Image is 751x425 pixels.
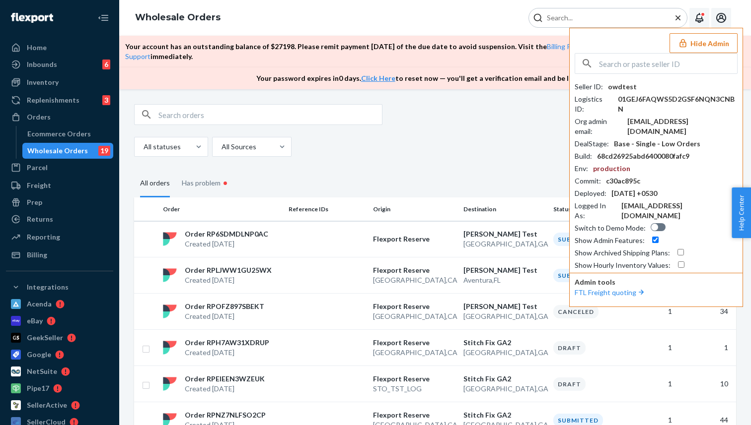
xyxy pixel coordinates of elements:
div: production [593,164,630,174]
a: Inbounds6 [6,57,113,72]
p: Created [DATE] [185,348,269,358]
p: Flexport Reserve [373,374,455,384]
a: Replenishments3 [6,92,113,108]
p: [GEOGRAPHIC_DATA] , GA [463,384,546,394]
p: Stitch Fix GA2 [463,338,546,348]
p: Stitch Fix GA2 [463,410,546,420]
div: Orders [27,112,51,122]
p: Flexport Reserve [373,265,455,275]
div: Submitted [553,269,603,282]
p: STO_TST_LOG [373,384,455,394]
div: Parcel [27,163,48,173]
a: Pipe17 [6,380,113,396]
img: flexport logo [163,377,177,391]
p: Order RPLJWW1GU25WX [185,265,272,275]
a: Ecommerce Orders [22,126,114,142]
div: Inventory [27,77,59,87]
a: NetSuite [6,364,113,379]
a: Inventory [6,74,113,90]
div: owdtest [608,82,637,92]
div: [EMAIL_ADDRESS][DOMAIN_NAME] [627,117,738,136]
p: Flexport Reserve [373,338,455,348]
a: Prep [6,194,113,210]
th: Order [159,197,285,221]
p: Order RPNZ7NLFSO2CP [185,410,266,420]
div: Pipe17 [27,383,49,393]
a: FTL Freight quoting [575,288,646,297]
button: Integrations [6,279,113,295]
p: Admin tools [575,277,738,287]
div: Billing [27,250,47,260]
p: [PERSON_NAME] Test [463,265,546,275]
a: Freight [6,178,113,193]
a: Wholesale Orders19 [22,143,114,159]
p: Your password expires in 0 days . to reset now — you'll get a verification email and be logged out. [256,73,604,83]
div: Deployed : [575,188,606,198]
div: Seller ID : [575,82,603,92]
p: [GEOGRAPHIC_DATA] , CA [373,275,455,285]
input: All statuses [143,142,144,152]
div: Has problem [182,169,230,197]
td: 10 [676,366,736,402]
a: Reporting [6,229,113,245]
a: Wholesale Orders [135,12,221,23]
div: Prep [27,197,42,207]
p: Flexport Reserve [373,410,455,420]
div: Submitted [553,233,603,246]
button: Close Navigation [93,8,113,28]
a: Click Here [361,74,395,82]
p: Stitch Fix GA2 [463,374,546,384]
button: Open account menu [711,8,731,28]
p: Flexport Reserve [373,302,455,311]
div: 19 [98,146,110,156]
div: Env : [575,164,588,174]
div: Integrations [27,282,69,292]
div: • [221,177,230,189]
div: Returns [27,214,53,224]
button: Help Center [732,187,751,238]
th: Status [549,197,634,221]
p: [PERSON_NAME] Test [463,229,546,239]
td: 34 [676,294,736,330]
td: 1 [676,330,736,366]
img: flexport logo [163,268,177,282]
div: Org admin email : [575,117,622,136]
a: Returns [6,211,113,227]
a: Billing [6,247,113,263]
a: Billing Page [547,42,583,51]
div: 6 [102,60,110,69]
div: Canceled [553,305,599,318]
button: Open notifications [689,8,709,28]
p: Order RPH7AW31XDRUP [185,338,269,348]
div: [EMAIL_ADDRESS][DOMAIN_NAME] [621,201,738,221]
td: 1 [634,366,676,402]
p: [GEOGRAPHIC_DATA] , GA [463,239,546,249]
p: Created [DATE] [185,384,265,394]
div: Home [27,43,47,53]
p: Order RPEIEEN3WZEUK [185,374,265,384]
div: NetSuite [27,366,57,376]
p: Order RPOFZ897SBEKT [185,302,264,311]
button: Close Search [673,13,683,23]
div: Replenishments [27,95,79,105]
div: Show Hourly Inventory Values : [575,260,671,270]
div: GeekSeller [27,333,63,343]
p: [GEOGRAPHIC_DATA] , GA [463,311,546,321]
a: GeekSeller [6,330,113,346]
p: Created [DATE] [185,239,268,249]
a: Google [6,347,113,363]
div: DealStage : [575,139,609,149]
div: Google [27,350,51,360]
div: Logged In As : [575,201,616,221]
div: c30ac895c [606,176,640,186]
p: Order RP6SDMDLNP0AC [185,229,268,239]
div: Acenda [27,299,52,309]
div: Inbounds [27,60,57,69]
p: Your account has an outstanding balance of $ 27198 . Please remit payment [DATE] of the due date ... [125,42,735,61]
div: Wholesale Orders [27,146,88,156]
div: Base - Single - Low Orders [614,139,700,149]
input: Search orders [158,105,382,124]
a: eBay [6,313,113,329]
div: Commit : [575,176,601,186]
